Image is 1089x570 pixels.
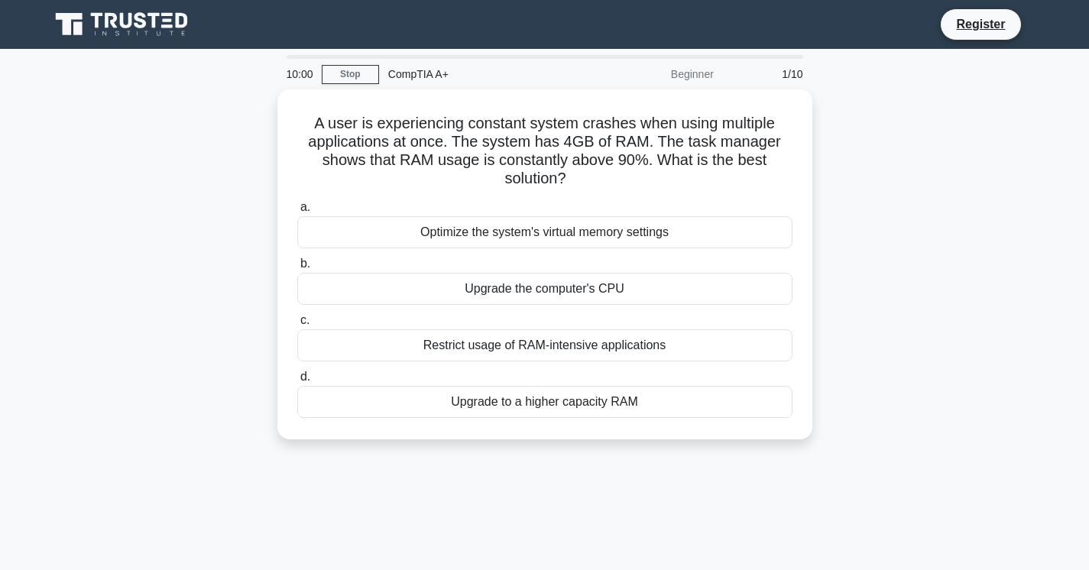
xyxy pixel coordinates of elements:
h5: A user is experiencing constant system crashes when using multiple applications at once. The syst... [296,114,794,189]
div: Restrict usage of RAM-intensive applications [297,329,792,361]
a: Stop [322,65,379,84]
span: b. [300,257,310,270]
div: Optimize the system's virtual memory settings [297,216,792,248]
a: Register [947,15,1014,34]
div: 10:00 [277,59,322,89]
div: 1/10 [723,59,812,89]
div: Upgrade the computer's CPU [297,273,792,305]
div: CompTIA A+ [379,59,589,89]
div: Upgrade to a higher capacity RAM [297,386,792,418]
span: d. [300,370,310,383]
span: c. [300,313,310,326]
div: Beginner [589,59,723,89]
span: a. [300,200,310,213]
